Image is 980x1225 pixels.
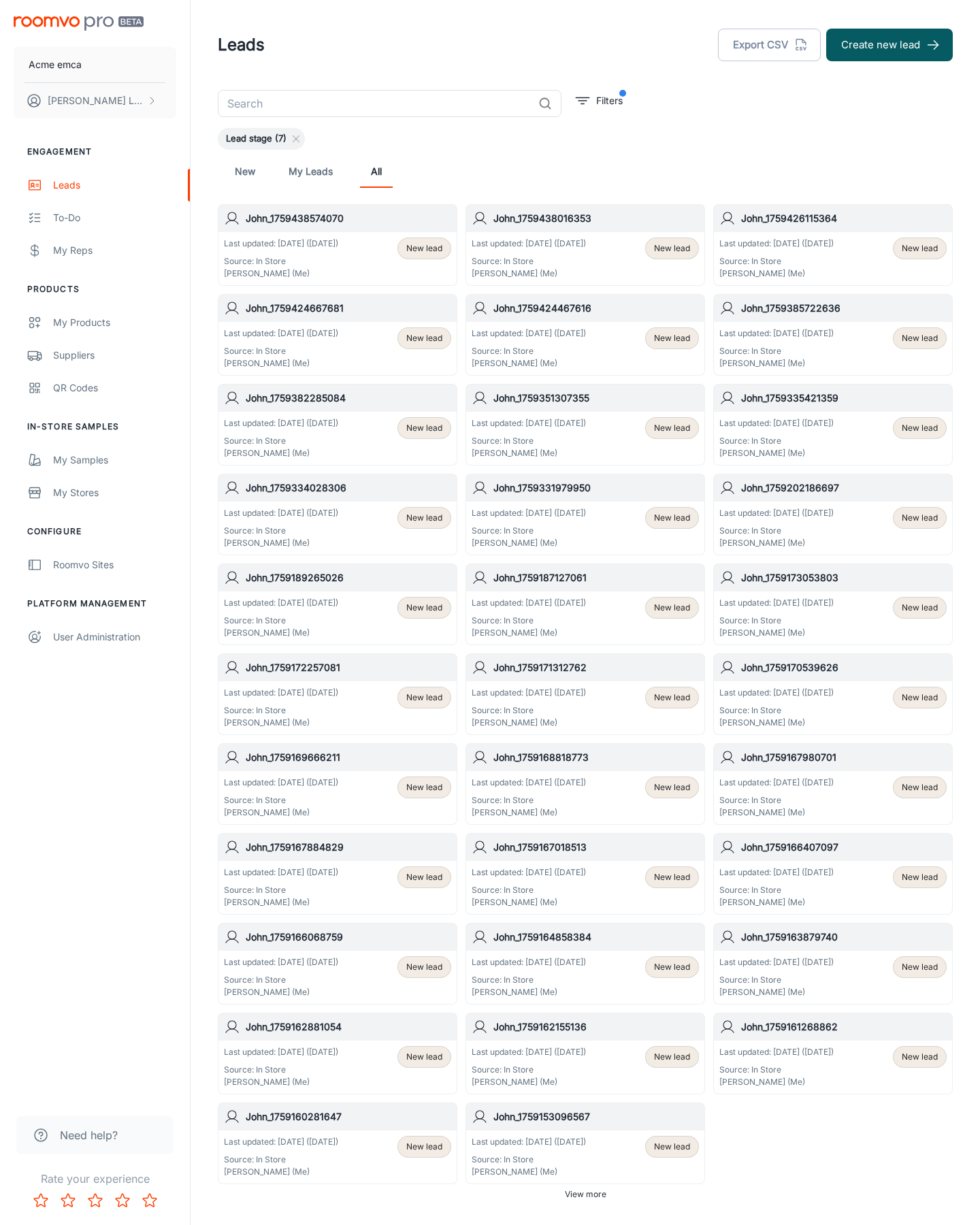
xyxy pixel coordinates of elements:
p: Source: In Store [472,525,586,537]
p: Source: In Store [224,255,338,267]
p: [PERSON_NAME] (Me) [224,1076,338,1088]
a: John_1759167884829Last updated: [DATE] ([DATE])Source: In Store[PERSON_NAME] (Me)New lead [218,833,457,915]
h6: John_1759335421359 [741,391,947,406]
p: Last updated: [DATE] ([DATE]) [719,866,834,879]
p: Last updated: [DATE] ([DATE]) [719,777,834,789]
p: Source: In Store [224,345,338,357]
span: New lead [902,242,938,255]
a: John_1759168818773Last updated: [DATE] ([DATE])Source: In Store[PERSON_NAME] (Me)New lead [465,743,705,825]
p: Source: In Store [224,884,338,896]
p: [PERSON_NAME] (Me) [224,806,338,819]
p: Source: In Store [719,974,834,986]
p: Last updated: [DATE] ([DATE]) [472,327,586,340]
p: [PERSON_NAME] (Me) [719,267,834,280]
a: My Leads [289,155,333,188]
span: New lead [654,512,690,524]
h6: John_1759161268862 [741,1019,947,1034]
span: New lead [406,1141,442,1153]
span: Lead stage (7) [218,132,295,146]
a: John_1759167980701Last updated: [DATE] ([DATE])Source: In Store[PERSON_NAME] (Me)New lead [713,743,953,825]
button: Acme emca [14,47,176,82]
p: Last updated: [DATE] ([DATE]) [472,956,586,968]
span: New lead [406,1051,442,1063]
p: Last updated: [DATE] ([DATE]) [719,417,834,429]
p: [PERSON_NAME] (Me) [224,986,338,998]
span: New lead [654,781,690,794]
a: John_1759189265026Last updated: [DATE] ([DATE])Source: In Store[PERSON_NAME] (Me)New lead [218,563,457,645]
h1: Leads [218,33,265,57]
p: Source: In Store [719,435,834,447]
p: [PERSON_NAME] Leaptools [48,93,144,108]
a: John_1759438574070Last updated: [DATE] ([DATE])Source: In Store[PERSON_NAME] (Me)New lead [218,204,457,286]
span: View more [565,1188,606,1200]
span: New lead [654,961,690,973]
h6: John_1759331979950 [493,480,699,495]
a: John_1759162881054Last updated: [DATE] ([DATE])Source: In Store[PERSON_NAME] (Me)New lead [218,1013,457,1094]
span: New lead [406,332,442,344]
div: Leads [53,178,176,193]
h6: John_1759163879740 [741,930,947,945]
button: Export CSV [718,29,821,61]
p: [PERSON_NAME] (Me) [719,717,834,729]
a: John_1759166407097Last updated: [DATE] ([DATE])Source: In Store[PERSON_NAME] (Me)New lead [713,833,953,915]
p: Source: In Store [224,1154,338,1166]
h6: John_1759167018513 [493,840,699,855]
div: QR Codes [53,380,176,395]
p: [PERSON_NAME] (Me) [472,267,586,280]
p: Last updated: [DATE] ([DATE]) [224,238,338,250]
span: New lead [902,422,938,434]
p: Source: In Store [224,435,338,447]
h6: John_1759189265026 [246,570,451,585]
h6: John_1759424667681 [246,301,451,316]
h6: John_1759173053803 [741,570,947,585]
h6: John_1759166068759 [246,930,451,945]
span: New lead [406,512,442,524]
span: New lead [654,242,690,255]
p: Rate your experience [11,1171,179,1187]
p: Source: In Store [472,255,586,267]
p: Source: In Store [472,1064,586,1076]
p: [PERSON_NAME] (Me) [472,627,586,639]
p: Source: In Store [719,255,834,267]
p: [PERSON_NAME] (Me) [472,806,586,819]
a: John_1759385722636Last updated: [DATE] ([DATE])Source: In Store[PERSON_NAME] (Me)New lead [713,294,953,376]
button: View more [559,1184,612,1205]
p: [PERSON_NAME] (Me) [224,896,338,909]
p: Source: In Store [472,974,586,986]
h6: John_1759166407097 [741,840,947,855]
p: Last updated: [DATE] ([DATE]) [472,1046,586,1058]
p: Last updated: [DATE] ([DATE]) [472,238,586,250]
p: Source: In Store [224,525,338,537]
span: New lead [654,691,690,704]
p: Last updated: [DATE] ([DATE]) [224,417,338,429]
a: John_1759438016353Last updated: [DATE] ([DATE])Source: In Store[PERSON_NAME] (Me)New lead [465,204,705,286]
span: New lead [902,1051,938,1063]
p: Last updated: [DATE] ([DATE]) [472,597,586,609]
p: Last updated: [DATE] ([DATE]) [224,1136,338,1148]
p: Last updated: [DATE] ([DATE]) [224,1046,338,1058]
h6: John_1759438574070 [246,211,451,226]
span: New lead [654,1141,690,1153]
p: Last updated: [DATE] ([DATE]) [719,687,834,699]
span: New lead [406,422,442,434]
div: My Samples [53,453,176,468]
p: [PERSON_NAME] (Me) [719,986,834,998]
button: Create new lead [826,29,953,61]
p: [PERSON_NAME] (Me) [472,1076,586,1088]
div: To-do [53,210,176,225]
span: New lead [902,512,938,524]
div: Suppliers [53,348,176,363]
p: [PERSON_NAME] (Me) [224,627,338,639]
span: New lead [902,332,938,344]
p: Source: In Store [472,884,586,896]
h6: John_1759153096567 [493,1109,699,1124]
h6: John_1759202186697 [741,480,947,495]
a: John_1759166068759Last updated: [DATE] ([DATE])Source: In Store[PERSON_NAME] (Me)New lead [218,923,457,1004]
button: filter [572,90,626,112]
p: Last updated: [DATE] ([DATE]) [224,597,338,609]
span: New lead [406,871,442,883]
h6: John_1759169666211 [246,750,451,765]
p: Source: In Store [224,794,338,806]
span: New lead [406,781,442,794]
p: Source: In Store [719,1064,834,1076]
